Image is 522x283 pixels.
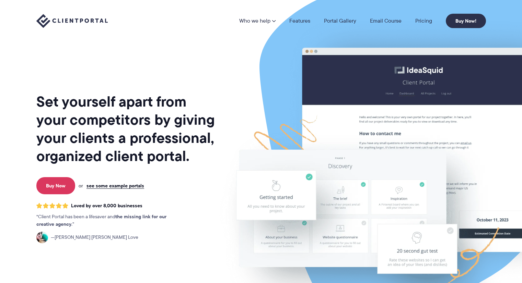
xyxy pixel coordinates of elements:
[79,183,83,189] span: or
[289,18,310,24] a: Features
[36,213,181,228] p: Client Portal has been a lifesaver and .
[71,203,142,209] span: Loved by over 8,000 businesses
[86,183,144,189] a: see some example portals
[36,213,166,228] strong: the missing link for our creative agency
[324,18,356,24] a: Portal Gallery
[36,93,216,165] h1: Set yourself apart from your competitors by giving your clients a professional, organized client ...
[51,234,138,241] span: [PERSON_NAME] [PERSON_NAME] Love
[446,14,486,28] a: Buy Now!
[415,18,432,24] a: Pricing
[239,18,276,24] a: Who we help
[370,18,402,24] a: Email Course
[36,177,75,194] a: Buy Now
